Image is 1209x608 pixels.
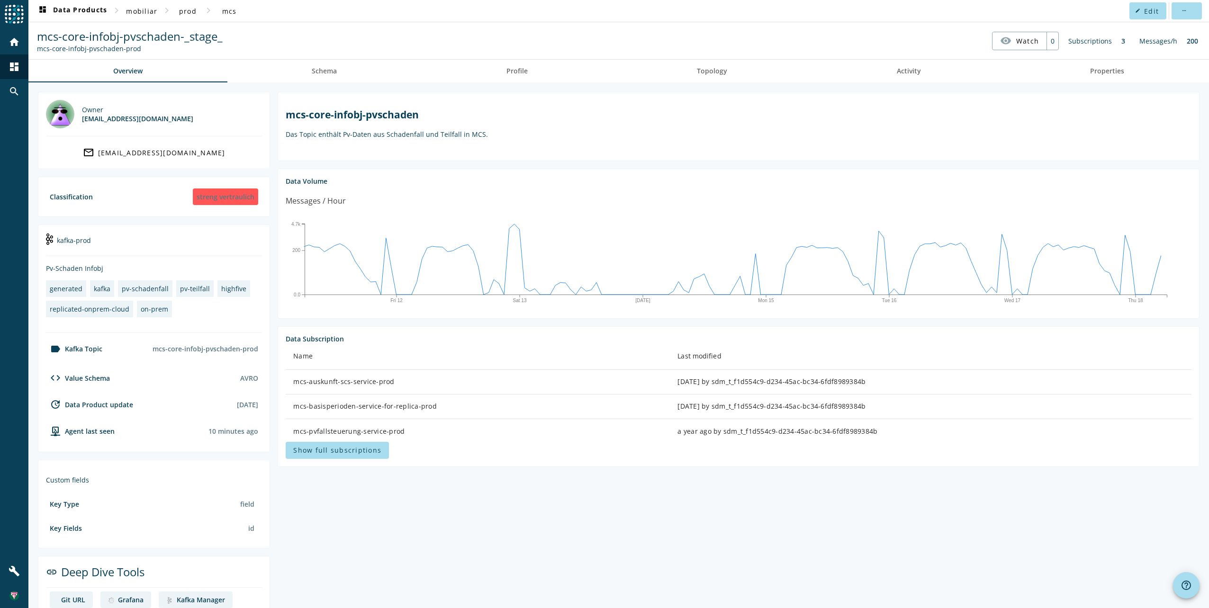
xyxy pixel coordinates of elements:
[221,284,246,293] div: highfive
[1047,32,1058,50] div: 0
[50,343,61,355] mat-icon: label
[1182,32,1203,50] div: 200
[161,5,172,16] mat-icon: chevron_right
[50,591,93,608] a: deep dive imageGit URL
[46,564,262,588] div: Deep Dive Tools
[1135,8,1140,13] mat-icon: edit
[50,304,129,313] div: replicated-onprem-cloud
[50,284,82,293] div: generated
[240,374,258,383] div: AVRO
[506,68,528,74] span: Profile
[1128,298,1144,303] text: Thu 18
[50,399,61,410] mat-icon: update
[236,496,258,512] div: field
[50,524,82,533] div: Key Fields
[286,442,389,459] button: Show full subscriptions
[670,419,1191,444] td: a year ago by sdm_t_f1d554c9-d234-45ac-bc34-6fdf8989384b
[122,284,169,293] div: pv-schadenfall
[1090,68,1124,74] span: Properties
[193,188,258,205] div: streng vertraulich
[5,5,24,24] img: spoud-logo.svg
[293,427,662,436] div: mcs-pvfallsteuerung-service-prod
[37,28,223,44] span: mcs-core-infobj-pvschaden-_stage_
[108,597,114,604] img: deep dive image
[46,475,262,484] div: Custom fields
[98,148,226,157] div: [EMAIL_ADDRESS][DOMAIN_NAME]
[636,298,651,303] text: [DATE]
[286,108,1191,121] h2: mcs-core-infobj-pvschaden
[46,100,74,128] img: highfive@mobi.ch
[122,2,161,19] button: mobiliar
[294,292,300,297] text: 0.0
[1135,32,1182,50] div: Messages/h
[37,5,107,17] span: Data Products
[1000,35,1011,46] mat-icon: visibility
[180,284,210,293] div: pv-teilfall
[758,298,775,303] text: Mon 15
[9,591,19,600] img: 5ba4e083c89e3dd1cb8d0563bab23dbc
[992,32,1047,49] button: Watch
[214,2,244,19] button: mcs
[513,298,527,303] text: Sat 13
[293,377,662,386] div: mcs-auskunft-scs-service-prod
[312,68,337,74] span: Schema
[94,284,110,293] div: kafka
[46,372,110,384] div: Value Schema
[670,394,1191,419] td: [DATE] by sdm_t_f1d554c9-d234-45ac-bc34-6fdf8989384b
[286,334,1191,343] div: Data Subscription
[46,425,115,437] div: agent-env-prod
[46,343,102,355] div: Kafka Topic
[1144,7,1159,16] span: Edit
[166,597,173,604] img: deep dive image
[126,7,157,16] span: mobiliar
[670,343,1191,370] th: Last modified
[286,177,1191,186] div: Data Volume
[149,340,262,357] div: mcs-core-infobj-pvschaden-prod
[9,36,20,48] mat-icon: home
[897,68,921,74] span: Activity
[293,248,301,253] text: 200
[172,2,203,19] button: prod
[9,61,20,72] mat-icon: dashboard
[293,446,381,455] span: Show full subscriptions
[208,427,258,436] div: Agents typically reports every 15min to 1h
[50,192,93,201] div: Classification
[286,130,1191,139] p: Das Topic enthält Pv-Daten aus Schadenfall und Teilfall in MCS.
[286,343,670,370] th: Name
[118,595,144,604] div: Grafana
[670,370,1191,394] td: [DATE] by sdm_t_f1d554c9-d234-45ac-bc34-6fdf8989384b
[100,591,151,608] a: deep dive imageGrafana
[46,233,53,245] img: kafka-prod
[293,402,662,411] div: mcs-basisperioden-service-for-replica-prod
[222,7,237,16] span: mcs
[141,304,168,313] div: on-prem
[203,5,214,16] mat-icon: chevron_right
[82,114,193,123] div: [EMAIL_ADDRESS][DOMAIN_NAME]
[46,566,57,578] mat-icon: link
[1129,2,1166,19] button: Edit
[37,44,223,53] div: Kafka Topic: mcs-core-infobj-pvschaden-prod
[50,372,61,384] mat-icon: code
[113,68,143,74] span: Overview
[46,399,133,410] div: Data Product update
[1004,298,1021,303] text: Wed 17
[391,298,403,303] text: Fri 12
[291,222,301,227] text: 4.7k
[33,2,111,19] button: Data Products
[46,264,262,273] div: Pv-Schaden Infobj
[882,298,897,303] text: Tue 16
[1064,32,1117,50] div: Subscriptions
[697,68,727,74] span: Topology
[244,520,258,536] div: id
[177,595,225,604] div: Kafka Manager
[237,400,258,409] div: [DATE]
[83,147,94,158] mat-icon: mail_outline
[37,5,48,17] mat-icon: dashboard
[50,500,79,509] div: Key Type
[159,591,233,608] a: deep dive imageKafka Manager
[286,195,346,207] div: Messages / Hour
[1016,33,1039,49] span: Watch
[111,5,122,16] mat-icon: chevron_right
[179,7,197,16] span: prod
[9,86,20,97] mat-icon: search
